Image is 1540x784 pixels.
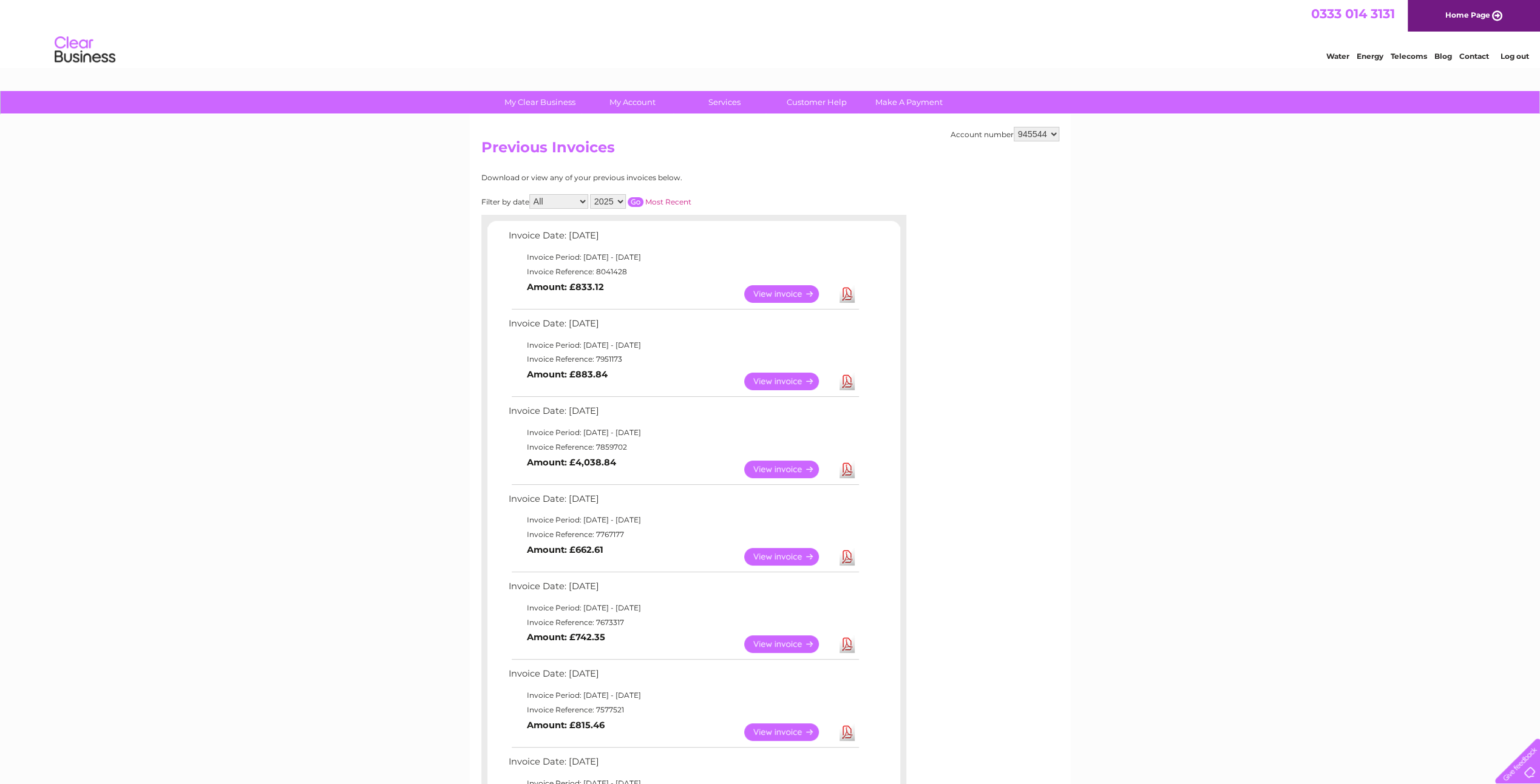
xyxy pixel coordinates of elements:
td: Invoice Reference: 7577521 [506,703,861,717]
td: Invoice Period: [DATE] - [DATE] [506,688,861,703]
td: Invoice Date: [DATE] [506,228,861,250]
div: Filter by date [481,194,800,209]
td: Invoice Period: [DATE] - [DATE] [506,601,861,615]
td: Invoice Reference: 8041428 [506,265,861,279]
a: Energy [1357,52,1383,61]
a: View [744,461,833,478]
a: View [744,373,833,390]
td: Invoice Period: [DATE] - [DATE] [506,338,861,353]
td: Invoice Date: [DATE] [506,578,861,601]
td: Invoice Period: [DATE] - [DATE] [506,250,861,265]
a: View [744,285,833,303]
td: Invoice Reference: 7673317 [506,615,861,630]
a: Blog [1434,52,1452,61]
a: Download [840,548,855,566]
a: Water [1326,52,1349,61]
b: Amount: £883.84 [527,369,608,380]
a: My Clear Business [490,91,590,113]
a: View [744,723,833,741]
td: Invoice Date: [DATE] [506,403,861,425]
b: Amount: £742.35 [527,632,605,643]
a: Download [840,461,855,478]
td: Invoice Date: [DATE] [506,491,861,513]
td: Invoice Date: [DATE] [506,666,861,688]
a: My Account [582,91,682,113]
a: Download [840,285,855,303]
div: Clear Business is a trading name of Verastar Limited (registered in [GEOGRAPHIC_DATA] No. 3667643... [484,7,1057,59]
div: Account number [951,127,1059,141]
a: Customer Help [767,91,867,113]
a: Contact [1459,52,1489,61]
a: Most Recent [645,197,691,206]
b: Amount: £833.12 [527,282,604,292]
td: Invoice Period: [DATE] - [DATE] [506,513,861,527]
img: logo.png [54,32,116,69]
a: Make A Payment [859,91,959,113]
td: Invoice Period: [DATE] - [DATE] [506,425,861,440]
a: Services [674,91,775,113]
td: Invoice Reference: 7951173 [506,352,861,367]
a: 0333 014 3131 [1311,6,1395,21]
a: View [744,635,833,653]
div: Download or view any of your previous invoices below. [481,174,800,182]
a: Download [840,635,855,653]
a: Download [840,373,855,390]
a: View [744,548,833,566]
b: Amount: £4,038.84 [527,457,616,468]
td: Invoice Reference: 7859702 [506,440,861,455]
b: Amount: £815.46 [527,720,605,731]
b: Amount: £662.61 [527,544,603,555]
a: Download [840,723,855,741]
td: Invoice Date: [DATE] [506,316,861,338]
h2: Previous Invoices [481,139,1059,162]
a: Telecoms [1391,52,1427,61]
a: Log out [1500,52,1528,61]
td: Invoice Date: [DATE] [506,754,861,776]
td: Invoice Reference: 7767177 [506,527,861,542]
